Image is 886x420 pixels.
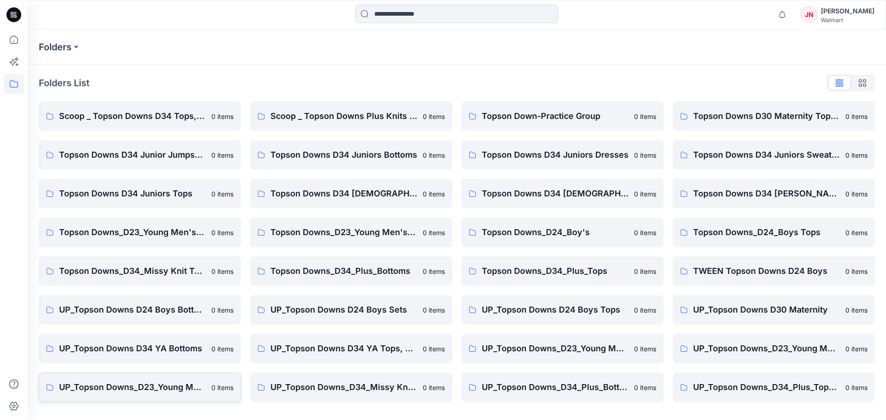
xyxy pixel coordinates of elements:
p: UP_Topson Downs_D23_Young Men's Bottoms [482,342,629,355]
p: 0 items [211,305,233,315]
p: UP_Topson Downs D24 Boys Bottoms [59,303,206,316]
a: UP_Topson Downs_D34_Plus_Bottoms0 items [461,373,664,402]
p: 0 items [211,266,233,276]
p: 0 items [845,266,868,276]
p: Scoop _ Topson Downs D34 Tops, Dresses and Sets [59,110,206,123]
p: Topson Downs D34 [DEMOGRAPHIC_DATA] Woven Tops [482,187,629,200]
a: Topson Downs D30 Maternity Tops/Bottoms0 items [673,101,875,131]
p: Topson Downs_D34_Missy Knit Tops [59,265,206,278]
a: UP_Topson Downs D34 YA Tops, Dresses and Sets0 items [250,334,452,363]
div: [PERSON_NAME] [821,6,874,17]
a: Topson Downs_D34_Plus_Bottoms0 items [250,256,452,286]
p: 0 items [423,150,445,160]
a: UP_Topson Downs_D23_Young Men's Outerwear0 items [673,334,875,363]
a: UP_Topson Downs D34 YA Bottoms0 items [39,334,241,363]
div: JN [801,6,817,23]
p: 0 items [423,189,445,199]
p: UP_Topson Downs_D34_Plus_Bottoms [482,381,629,394]
p: Topson Downs_D34_Plus_Bottoms [270,265,417,278]
div: Walmart [821,17,874,24]
a: Topson Downs D34 Juniors Tops0 items [39,179,241,208]
p: Topson Downs D34 Juniors Dresses [482,148,629,161]
p: 0 items [211,383,233,392]
p: Folders List [39,76,90,90]
a: TWEEN Topson Downs D24 Boys0 items [673,256,875,286]
p: Topson Downs_D23_Young Men's Tops [270,226,417,239]
p: UP_Topson Downs_D34_Plus_Tops Sweaters Dresses [693,381,840,394]
p: Topson Downs D34 Juniors Bottoms [270,148,417,161]
a: Topson Downs_D34_Plus_Tops0 items [461,256,664,286]
p: 0 items [423,305,445,315]
p: Scoop _ Topson Downs Plus Knits / Woven [270,110,417,123]
p: 0 items [423,383,445,392]
p: UP_Topson Downs_D23_Young Men's Outerwear [693,342,840,355]
p: 0 items [634,383,656,392]
a: Scoop _ Topson Downs D34 Tops, Dresses and Sets0 items [39,101,241,131]
p: UP_Topson Downs D24 Boys Sets [270,303,417,316]
p: Topson Downs D34 [PERSON_NAME] [693,187,840,200]
p: 0 items [211,150,233,160]
p: 0 items [634,150,656,160]
a: Topson Downs D34 [PERSON_NAME]0 items [673,179,875,208]
p: Topson Downs_D34_Plus_Tops [482,265,629,278]
p: Topson Downs_D24_Boy's [482,226,629,239]
p: 0 items [211,344,233,354]
p: 0 items [634,305,656,315]
p: Topson Downs D34 Junior Jumpsuits & Rompers [59,148,206,161]
a: Topson Downs_D24_Boys Tops0 items [673,218,875,247]
p: 0 items [845,150,868,160]
p: Topson Down-Practice Group [482,110,629,123]
p: 0 items [634,189,656,199]
a: Topson Downs D34 Juniors Sweaters0 items [673,140,875,170]
p: 0 items [211,112,233,121]
p: 0 items [211,228,233,237]
p: 0 items [845,344,868,354]
a: UP_Topson Downs D30 Maternity0 items [673,295,875,325]
p: 0 items [423,112,445,121]
p: UP_Topson Downs_D34_Missy Knit Tops [270,381,417,394]
p: 0 items [845,189,868,199]
a: Topson Downs D34 Juniors Dresses0 items [461,140,664,170]
p: 0 items [634,228,656,237]
a: Topson Downs D34 Juniors Bottoms0 items [250,140,452,170]
p: 0 items [634,112,656,121]
a: Topson Downs D34 [DEMOGRAPHIC_DATA] Dresses0 items [250,179,452,208]
p: 0 items [211,189,233,199]
p: Topson Downs_D23_Young Men's Bottoms [59,226,206,239]
p: Topson Downs D34 Juniors Tops [59,187,206,200]
a: Topson Downs_D23_Young Men's Tops0 items [250,218,452,247]
p: 0 items [634,344,656,354]
p: Topson Downs D34 [DEMOGRAPHIC_DATA] Dresses [270,187,417,200]
p: 0 items [423,344,445,354]
p: Topson Downs D30 Maternity Tops/Bottoms [693,110,840,123]
a: Topson Downs D34 [DEMOGRAPHIC_DATA] Woven Tops0 items [461,179,664,208]
p: 0 items [845,305,868,315]
p: Topson Downs D34 Juniors Sweaters [693,148,840,161]
p: UP_Topson Downs D34 YA Bottoms [59,342,206,355]
p: 0 items [845,112,868,121]
a: Scoop _ Topson Downs Plus Knits / Woven0 items [250,101,452,131]
p: 0 items [423,266,445,276]
p: UP_Topson Downs D30 Maternity [693,303,840,316]
a: UP_Topson Downs D24 Boys Sets0 items [250,295,452,325]
a: Topson Downs_D23_Young Men's Bottoms0 items [39,218,241,247]
p: 0 items [634,266,656,276]
p: UP_Topson Downs D34 YA Tops, Dresses and Sets [270,342,417,355]
a: UP_Topson Downs D24 Boys Bottoms0 items [39,295,241,325]
a: Topson Downs D34 Junior Jumpsuits & Rompers0 items [39,140,241,170]
a: Folders [39,41,72,53]
a: UP_Topson Downs_D34_Missy Knit Tops0 items [250,373,452,402]
a: Topson Down-Practice Group0 items [461,101,664,131]
p: UP_Topson Downs D24 Boys Tops [482,303,629,316]
p: TWEEN Topson Downs D24 Boys [693,265,840,278]
p: Topson Downs_D24_Boys Tops [693,226,840,239]
a: UP_Topson Downs_D34_Plus_Tops Sweaters Dresses0 items [673,373,875,402]
p: 0 items [845,228,868,237]
a: UP_Topson Downs D24 Boys Tops0 items [461,295,664,325]
p: UP_Topson Downs_D23_Young Men's Tops [59,381,206,394]
a: Topson Downs_D34_Missy Knit Tops0 items [39,256,241,286]
a: UP_Topson Downs_D23_Young Men's Bottoms0 items [461,334,664,363]
p: 0 items [845,383,868,392]
a: Topson Downs_D24_Boy's0 items [461,218,664,247]
a: UP_Topson Downs_D23_Young Men's Tops0 items [39,373,241,402]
